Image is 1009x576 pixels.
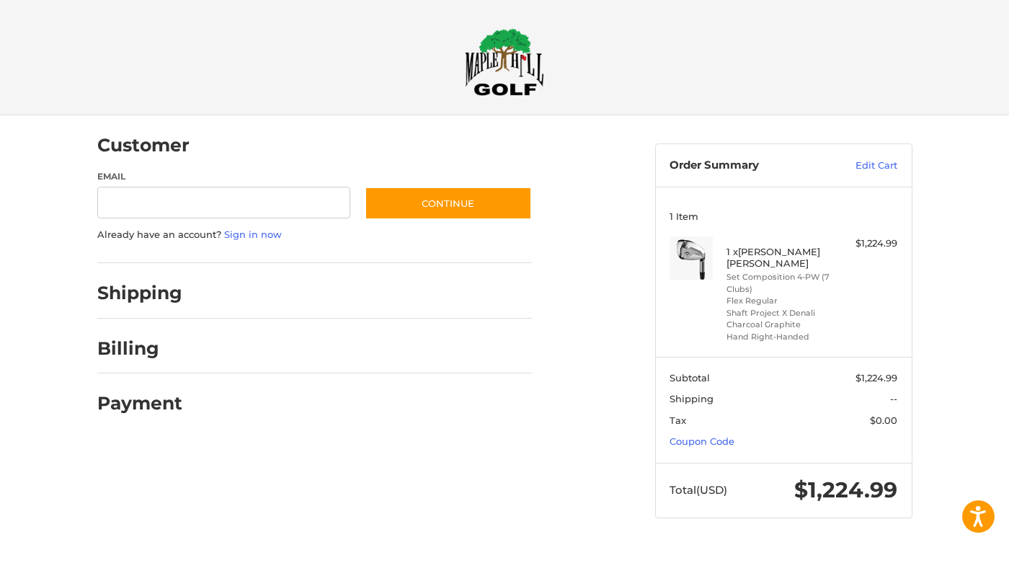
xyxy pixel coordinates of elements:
[97,134,190,156] h2: Customer
[670,483,727,497] span: Total (USD)
[465,28,544,96] img: Maple Hill Golf
[670,159,824,173] h3: Order Summary
[726,295,837,307] li: Flex Regular
[670,415,686,426] span: Tax
[97,228,532,242] p: Already have an account?
[794,477,897,503] span: $1,224.99
[97,392,182,415] h2: Payment
[870,415,897,426] span: $0.00
[224,229,282,240] a: Sign in now
[726,331,837,343] li: Hand Right-Handed
[890,393,897,404] span: --
[670,435,734,447] a: Coupon Code
[97,282,182,304] h2: Shipping
[855,372,897,384] span: $1,224.99
[97,337,182,360] h2: Billing
[726,246,837,270] h4: 1 x [PERSON_NAME] [PERSON_NAME]
[824,159,897,173] a: Edit Cart
[840,236,897,251] div: $1,224.99
[97,170,351,183] label: Email
[726,307,837,331] li: Shaft Project X Denali Charcoal Graphite
[365,187,532,220] button: Continue
[670,372,710,384] span: Subtotal
[670,393,714,404] span: Shipping
[670,211,897,222] h3: 1 Item
[726,271,837,295] li: Set Composition 4-PW (7 Clubs)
